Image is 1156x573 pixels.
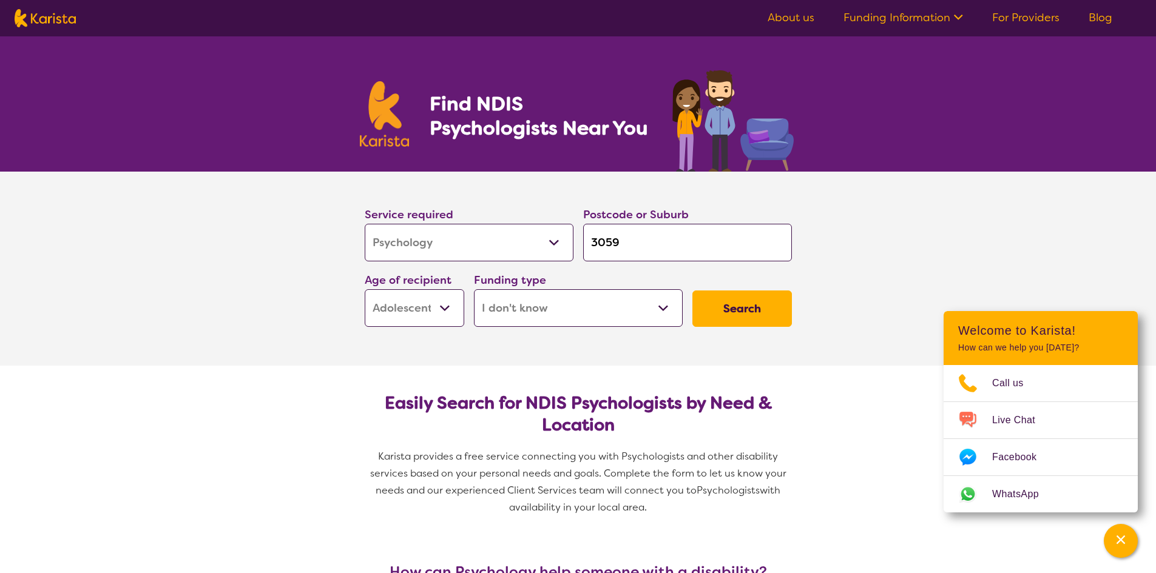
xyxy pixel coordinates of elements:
div: Channel Menu [944,311,1138,512]
label: Age of recipient [365,273,451,287]
span: Facebook [992,448,1051,466]
ul: Choose channel [944,365,1138,512]
span: WhatsApp [992,485,1053,503]
a: For Providers [992,10,1060,25]
a: Funding Information [843,10,963,25]
label: Service required [365,207,453,222]
label: Funding type [474,273,546,287]
img: psychology [668,65,797,172]
p: How can we help you [DATE]? [958,343,1123,353]
label: Postcode or Suburb [583,207,689,222]
h2: Welcome to Karista! [958,323,1123,338]
button: Channel Menu [1104,524,1138,558]
img: Karista logo [15,9,76,27]
h1: Find NDIS Psychologists Near You [430,92,654,140]
a: Web link opens in a new tab. [944,476,1138,512]
img: Karista logo [360,81,410,147]
button: Search [692,290,792,327]
span: Karista provides a free service connecting you with Psychologists and other disability services b... [370,450,789,497]
input: Type [583,224,792,261]
span: Psychologists [697,484,760,497]
a: About us [768,10,814,25]
span: Live Chat [992,411,1050,429]
h2: Easily Search for NDIS Psychologists by Need & Location [374,392,782,436]
a: Blog [1089,10,1112,25]
span: Call us [992,374,1038,392]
